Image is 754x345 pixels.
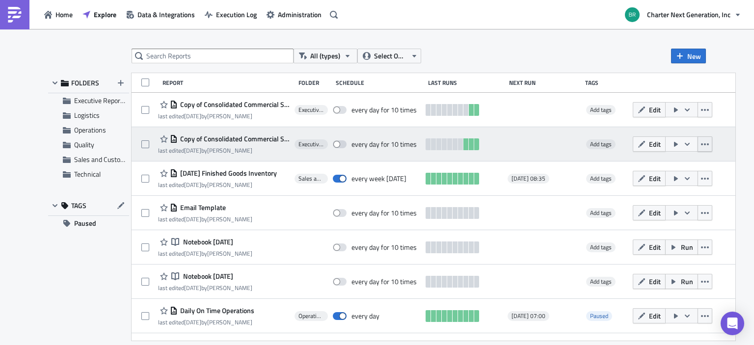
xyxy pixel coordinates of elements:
[74,110,100,120] span: Logistics
[351,209,417,217] div: every day for 10 times
[586,208,616,218] span: Add tags
[590,174,612,183] span: Add tags
[624,6,641,23] img: Avatar
[681,242,693,252] span: Run
[178,134,290,143] span: Copy of Consolidated Commercial Summary - Daily
[633,308,666,323] button: Edit
[633,205,666,220] button: Edit
[162,79,293,86] div: Report
[158,284,252,292] div: last edited by [PERSON_NAME]
[590,139,612,149] span: Add tags
[671,49,706,63] button: New
[590,208,612,217] span: Add tags
[55,9,73,20] span: Home
[649,173,661,184] span: Edit
[181,272,233,281] span: Notebook 2025-05-30
[586,105,616,115] span: Add tags
[278,9,322,20] span: Administration
[158,250,252,257] div: last edited by [PERSON_NAME]
[262,7,326,22] button: Administration
[94,9,116,20] span: Explore
[681,276,693,287] span: Run
[633,239,666,255] button: Edit
[132,49,294,63] input: Search Reports
[74,169,101,179] span: Technical
[158,181,277,188] div: last edited by [PERSON_NAME]
[687,51,701,61] span: New
[200,7,262,22] a: Execution Log
[74,95,132,106] span: Executive Reporting
[294,49,357,63] button: All (types)
[298,175,323,183] span: Sales and Customer Accounts
[351,243,417,252] div: every day for 10 times
[428,79,504,86] div: Last Runs
[178,306,254,315] span: Daily On Time Operations
[512,312,545,320] span: [DATE] 07:00
[184,146,201,155] time: 2025-07-18T13:42:00Z
[357,49,421,63] button: Select Owner
[351,106,417,114] div: every day for 10 times
[633,136,666,152] button: Edit
[649,208,661,218] span: Edit
[298,140,323,148] span: Executive Reporting
[74,154,160,164] span: Sales and Customer Accounts
[590,105,612,114] span: Add tags
[78,7,121,22] a: Explore
[71,79,99,87] span: FOLDERS
[121,7,200,22] button: Data & Integrations
[158,112,290,120] div: last edited by [PERSON_NAME]
[649,105,661,115] span: Edit
[586,311,612,321] span: Paused
[585,79,629,86] div: Tags
[351,174,406,183] div: every week on Monday
[48,216,129,231] button: Paused
[74,216,96,231] span: Paused
[178,169,277,178] span: Monday Finished Goods Inventory
[39,7,78,22] button: Home
[74,125,106,135] span: Operations
[351,140,417,149] div: every day for 10 times
[298,106,323,114] span: Executive Reporting
[351,277,417,286] div: every day for 10 times
[586,174,616,184] span: Add tags
[184,249,201,258] time: 2025-05-30T19:53:16Z
[298,79,331,86] div: Folder
[590,242,612,252] span: Add tags
[184,214,201,224] time: 2025-07-03T18:39:22Z
[158,147,290,154] div: last edited by [PERSON_NAME]
[586,242,616,252] span: Add tags
[74,139,94,150] span: Quality
[633,274,666,289] button: Edit
[649,276,661,287] span: Edit
[71,201,86,210] span: TAGS
[351,312,379,320] div: every day
[178,203,226,212] span: Email Template
[374,51,407,61] span: Select Owner
[649,139,661,149] span: Edit
[649,242,661,252] span: Edit
[633,171,666,186] button: Edit
[509,79,580,86] div: Next Run
[216,9,257,20] span: Execution Log
[586,277,616,287] span: Add tags
[665,239,698,255] button: Run
[590,277,612,286] span: Add tags
[158,318,254,326] div: last edited by [PERSON_NAME]
[298,312,323,320] span: Operations
[647,9,730,20] span: Charter Next Generation, Inc
[137,9,195,20] span: Data & Integrations
[512,175,545,183] span: [DATE] 08:35
[310,51,340,61] span: All (types)
[178,100,290,109] span: Copy of Consolidated Commercial Summary - Daily
[721,312,744,335] div: Open Intercom Messenger
[665,274,698,289] button: Run
[184,283,201,292] time: 2025-05-30T18:37:54Z
[619,4,747,26] button: Charter Next Generation, Inc
[336,79,423,86] div: Schedule
[7,7,23,23] img: PushMetrics
[184,180,201,189] time: 2025-07-03T18:40:59Z
[158,215,252,223] div: last edited by [PERSON_NAME]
